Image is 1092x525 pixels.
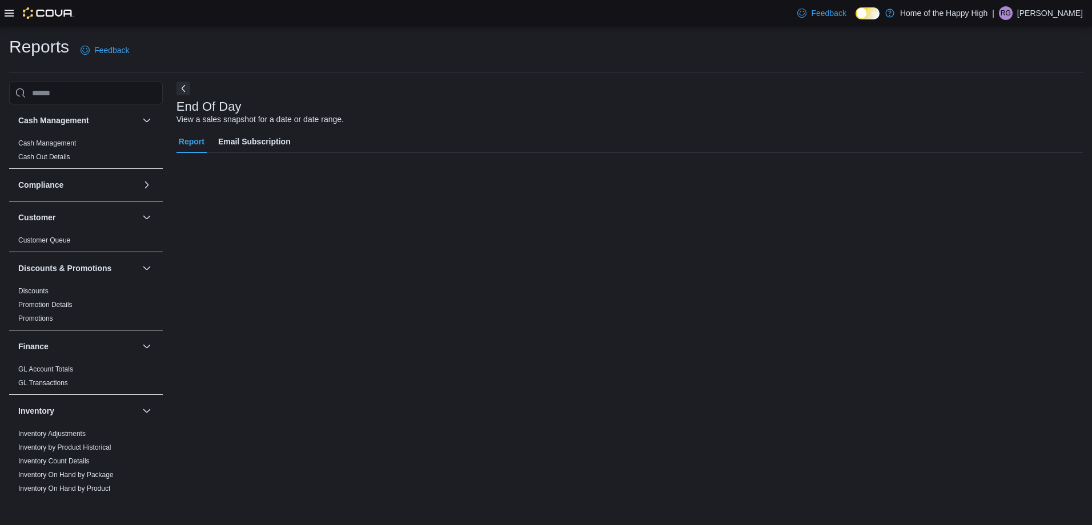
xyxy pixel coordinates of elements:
[18,471,114,479] a: Inventory On Hand by Package
[1001,6,1011,20] span: RG
[992,6,994,20] p: |
[176,82,190,95] button: Next
[18,152,70,161] span: Cash Out Details
[9,284,163,330] div: Discounts & Promotions
[23,7,74,19] img: Cova
[18,378,68,387] span: GL Transactions
[18,262,111,274] h3: Discounts & Promotions
[811,7,846,19] span: Feedback
[18,484,110,493] span: Inventory On Hand by Product
[18,470,114,479] span: Inventory On Hand by Package
[176,100,242,114] h3: End Of Day
[18,365,73,374] span: GL Account Totals
[18,301,73,309] a: Promotion Details
[18,179,138,191] button: Compliance
[9,233,163,252] div: Customer
[18,236,70,245] span: Customer Queue
[18,287,49,295] a: Discounts
[18,179,63,191] h3: Compliance
[1017,6,1083,20] p: [PERSON_NAME]
[18,405,138,417] button: Inventory
[18,115,89,126] h3: Cash Management
[18,484,110,492] a: Inventory On Hand by Product
[18,457,90,466] span: Inventory Count Details
[179,130,204,153] span: Report
[18,457,90,465] a: Inventory Count Details
[9,35,69,58] h1: Reports
[140,211,154,224] button: Customer
[218,130,291,153] span: Email Subscription
[18,498,87,507] span: Inventory Transactions
[18,262,138,274] button: Discounts & Promotions
[140,114,154,127] button: Cash Management
[18,139,76,147] a: Cash Management
[18,365,73,373] a: GL Account Totals
[18,300,73,309] span: Promotion Details
[900,6,987,20] p: Home of the Happy High
[18,286,49,296] span: Discounts
[9,136,163,168] div: Cash Management
[94,45,129,56] span: Feedback
[176,114,344,126] div: View a sales snapshot for a date or date range.
[140,261,154,275] button: Discounts & Promotions
[999,6,1013,20] div: Renee Grexton
[18,236,70,244] a: Customer Queue
[793,2,850,25] a: Feedback
[18,153,70,161] a: Cash Out Details
[856,7,880,19] input: Dark Mode
[18,443,111,452] span: Inventory by Product Historical
[18,314,53,323] span: Promotions
[18,430,86,438] a: Inventory Adjustments
[9,362,163,394] div: Finance
[18,379,68,387] a: GL Transactions
[18,429,86,438] span: Inventory Adjustments
[76,39,134,62] a: Feedback
[18,212,138,223] button: Customer
[18,314,53,322] a: Promotions
[140,340,154,353] button: Finance
[18,405,54,417] h3: Inventory
[140,404,154,418] button: Inventory
[18,212,55,223] h3: Customer
[140,178,154,192] button: Compliance
[18,341,138,352] button: Finance
[18,139,76,148] span: Cash Management
[18,443,111,451] a: Inventory by Product Historical
[18,115,138,126] button: Cash Management
[18,341,49,352] h3: Finance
